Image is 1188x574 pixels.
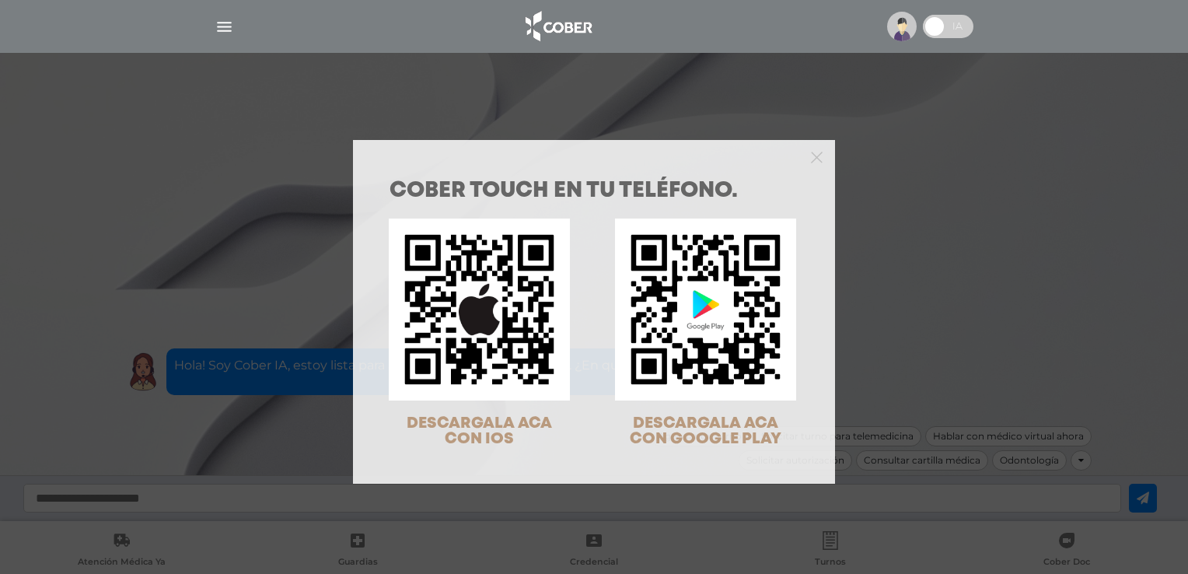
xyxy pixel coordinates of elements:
span: DESCARGALA ACA CON GOOGLE PLAY [630,416,781,446]
span: DESCARGALA ACA CON IOS [407,416,552,446]
img: qr-code [615,219,796,400]
img: qr-code [389,219,570,400]
button: Close [811,149,823,163]
h1: COBER TOUCH en tu teléfono. [390,180,798,202]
